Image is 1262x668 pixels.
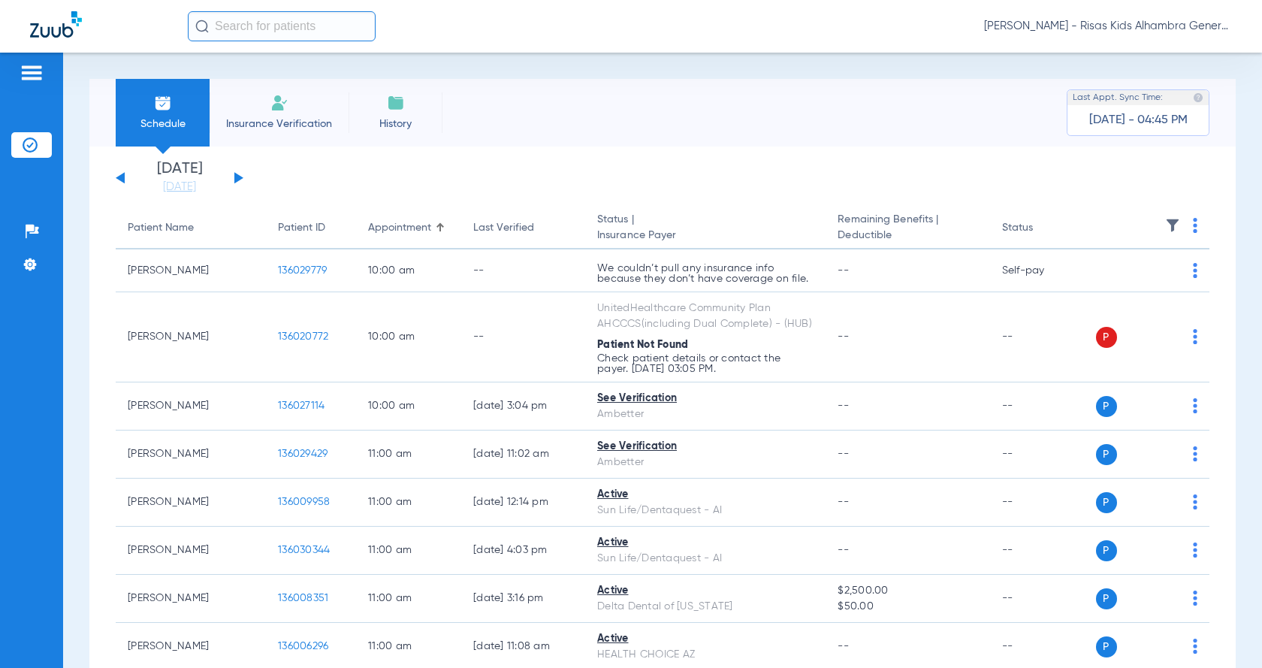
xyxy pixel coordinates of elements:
p: We couldn’t pull any insurance info because they don’t have coverage on file. [597,263,814,284]
span: P [1096,540,1117,561]
img: Manual Insurance Verification [270,94,288,112]
img: group-dot-blue.svg [1193,591,1197,606]
div: Ambetter [597,407,814,422]
td: [DATE] 4:03 PM [461,527,585,575]
div: Delta Dental of [US_STATE] [597,599,814,615]
img: group-dot-blue.svg [1193,263,1197,278]
div: Patient Name [128,220,194,236]
div: Last Verified [473,220,534,236]
div: See Verification [597,439,814,455]
div: Active [597,583,814,599]
span: P [1096,588,1117,609]
td: -- [461,292,585,382]
span: -- [838,641,849,651]
span: P [1096,444,1117,465]
img: group-dot-blue.svg [1193,446,1197,461]
img: hamburger-icon [20,64,44,82]
th: Remaining Benefits | [826,207,989,249]
td: 11:00 AM [356,527,461,575]
td: 10:00 AM [356,249,461,292]
span: Last Appt. Sync Time: [1073,90,1163,105]
td: [DATE] 12:14 PM [461,479,585,527]
span: [PERSON_NAME] - Risas Kids Alhambra General [984,19,1232,34]
img: group-dot-blue.svg [1193,543,1197,558]
span: 136006296 [278,641,328,651]
div: Patient Name [128,220,254,236]
img: group-dot-blue.svg [1193,398,1197,413]
span: [DATE] - 04:45 PM [1089,113,1188,128]
td: -- [990,292,1091,382]
span: $50.00 [838,599,977,615]
li: [DATE] [134,162,225,195]
span: 136009958 [278,497,330,507]
td: [DATE] 11:02 AM [461,431,585,479]
th: Status | [585,207,826,249]
img: group-dot-blue.svg [1193,639,1197,654]
img: filter.svg [1165,218,1180,233]
td: [PERSON_NAME] [116,249,266,292]
div: Patient ID [278,220,325,236]
div: Sun Life/Dentaquest - AI [597,551,814,567]
span: P [1096,327,1117,348]
td: -- [990,431,1091,479]
span: -- [838,400,849,411]
td: [PERSON_NAME] [116,431,266,479]
td: -- [990,575,1091,623]
span: Schedule [127,116,198,131]
img: group-dot-blue.svg [1193,329,1197,344]
td: [DATE] 3:04 PM [461,382,585,431]
div: Active [597,631,814,647]
div: UnitedHealthcare Community Plan AHCCCS(including Dual Complete) - (HUB) [597,301,814,332]
span: P [1096,636,1117,657]
td: 11:00 AM [356,479,461,527]
span: Insurance Payer [597,228,814,243]
td: Self-pay [990,249,1091,292]
span: 136008351 [278,593,328,603]
td: [PERSON_NAME] [116,479,266,527]
div: Active [597,535,814,551]
input: Search for patients [188,11,376,41]
span: 136029779 [278,265,327,276]
span: $2,500.00 [838,583,977,599]
td: -- [990,382,1091,431]
td: [DATE] 3:16 PM [461,575,585,623]
span: P [1096,396,1117,417]
div: See Verification [597,391,814,407]
td: 10:00 AM [356,292,461,382]
div: Appointment [368,220,449,236]
div: Appointment [368,220,431,236]
img: last sync help info [1193,92,1203,103]
a: [DATE] [134,180,225,195]
span: History [360,116,431,131]
span: -- [838,449,849,459]
div: HEALTH CHOICE AZ [597,647,814,663]
span: Insurance Verification [221,116,337,131]
span: -- [838,497,849,507]
td: 11:00 AM [356,431,461,479]
span: -- [838,545,849,555]
span: 136030344 [278,545,330,555]
td: 10:00 AM [356,382,461,431]
div: Active [597,487,814,503]
span: Deductible [838,228,977,243]
td: [PERSON_NAME] [116,382,266,431]
td: [PERSON_NAME] [116,292,266,382]
img: group-dot-blue.svg [1193,494,1197,509]
span: P [1096,492,1117,513]
img: group-dot-blue.svg [1193,218,1197,233]
td: -- [990,479,1091,527]
div: Ambetter [597,455,814,470]
img: History [387,94,405,112]
img: Zuub Logo [30,11,82,38]
span: Patient Not Found [597,340,688,350]
td: [PERSON_NAME] [116,527,266,575]
img: Search Icon [195,20,209,33]
th: Status [990,207,1091,249]
div: Patient ID [278,220,344,236]
span: 136027114 [278,400,325,411]
div: Sun Life/Dentaquest - AI [597,503,814,518]
div: Last Verified [473,220,573,236]
td: -- [990,527,1091,575]
span: 136020772 [278,331,328,342]
span: 136029429 [278,449,328,459]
